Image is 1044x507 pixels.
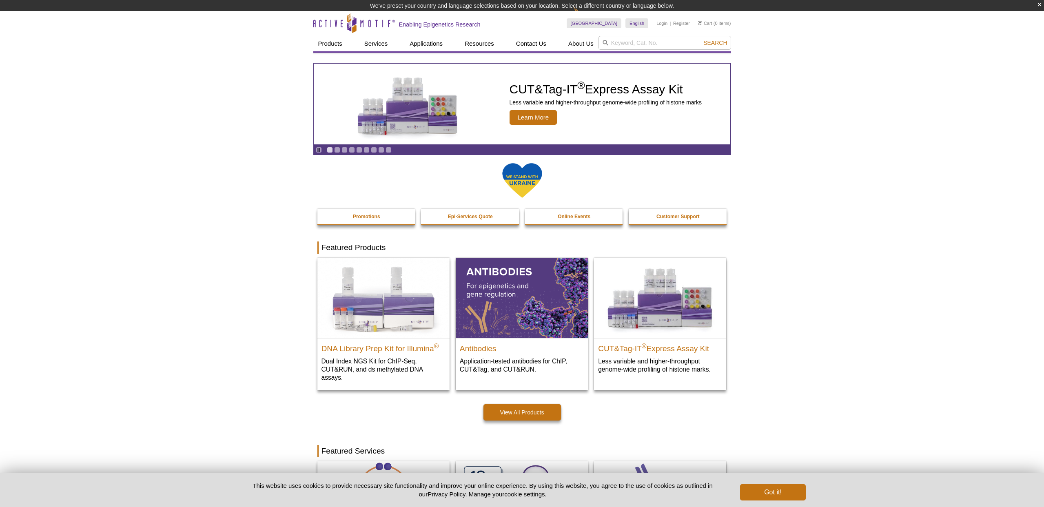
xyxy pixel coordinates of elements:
[364,147,370,153] a: Go to slide 6
[698,18,731,28] li: (0 items)
[460,36,499,51] a: Resources
[567,18,622,28] a: [GEOGRAPHIC_DATA]
[314,64,730,144] article: CUT&Tag-IT Express Assay Kit
[316,147,322,153] a: Toggle autoplay
[502,162,543,199] img: We Stand With Ukraine
[378,147,384,153] a: Go to slide 8
[313,36,347,51] a: Products
[428,491,465,498] a: Privacy Policy
[510,110,557,125] span: Learn More
[598,357,722,374] p: Less variable and higher-throughput genome-wide profiling of histone marks​.
[421,209,520,224] a: Epi-Services Quote
[511,36,551,51] a: Contact Us
[656,214,699,219] strong: Customer Support
[405,36,448,51] a: Applications
[349,147,355,153] a: Go to slide 4
[399,21,481,28] h2: Enabling Epigenetics Research
[456,258,588,381] a: All Antibodies Antibodies Application-tested antibodies for ChIP, CUT&Tag, and CUT&RUN.
[448,214,493,219] strong: Epi-Services Quote
[321,357,446,382] p: Dual Index NGS Kit for ChIP-Seq, CUT&RUN, and ds methylated DNA assays.
[656,20,667,26] a: Login
[740,484,805,500] button: Got it!
[598,341,722,353] h2: CUT&Tag-IT Express Assay Kit
[317,445,727,457] h2: Featured Services
[558,214,590,219] strong: Online Events
[321,341,446,353] h2: DNA Library Prep Kit for Illumina
[625,18,648,28] a: English
[673,20,690,26] a: Register
[314,64,730,144] a: CUT&Tag-IT Express Assay Kit CUT&Tag-IT®Express Assay Kit Less variable and higher-throughput gen...
[239,481,727,498] p: This website uses cookies to provide necessary site functionality and improve your online experie...
[563,36,598,51] a: About Us
[629,209,727,224] a: Customer Support
[574,6,595,25] img: Change Here
[434,342,439,349] sup: ®
[460,341,584,353] h2: Antibodies
[577,80,585,91] sup: ®
[359,36,393,51] a: Services
[317,241,727,254] h2: Featured Products
[386,147,392,153] a: Go to slide 9
[317,258,450,338] img: DNA Library Prep Kit for Illumina
[504,491,545,498] button: cookie settings
[698,20,712,26] a: Cart
[698,21,702,25] img: Your Cart
[317,258,450,390] a: DNA Library Prep Kit for Illumina DNA Library Prep Kit for Illumina® Dual Index NGS Kit for ChIP-...
[642,342,647,349] sup: ®
[327,147,333,153] a: Go to slide 1
[594,258,726,381] a: CUT&Tag-IT® Express Assay Kit CUT&Tag-IT®Express Assay Kit Less variable and higher-throughput ge...
[483,404,561,421] a: View All Products
[317,209,416,224] a: Promotions
[456,258,588,338] img: All Antibodies
[510,99,702,106] p: Less variable and higher-throughput genome-wide profiling of histone marks
[598,36,731,50] input: Keyword, Cat. No.
[340,59,475,149] img: CUT&Tag-IT Express Assay Kit
[703,40,727,46] span: Search
[525,209,624,224] a: Online Events
[341,147,348,153] a: Go to slide 3
[510,83,702,95] h2: CUT&Tag-IT Express Assay Kit
[353,214,380,219] strong: Promotions
[356,147,362,153] a: Go to slide 5
[594,258,726,338] img: CUT&Tag-IT® Express Assay Kit
[371,147,377,153] a: Go to slide 7
[460,357,584,374] p: Application-tested antibodies for ChIP, CUT&Tag, and CUT&RUN.
[334,147,340,153] a: Go to slide 2
[670,18,671,28] li: |
[701,39,729,46] button: Search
